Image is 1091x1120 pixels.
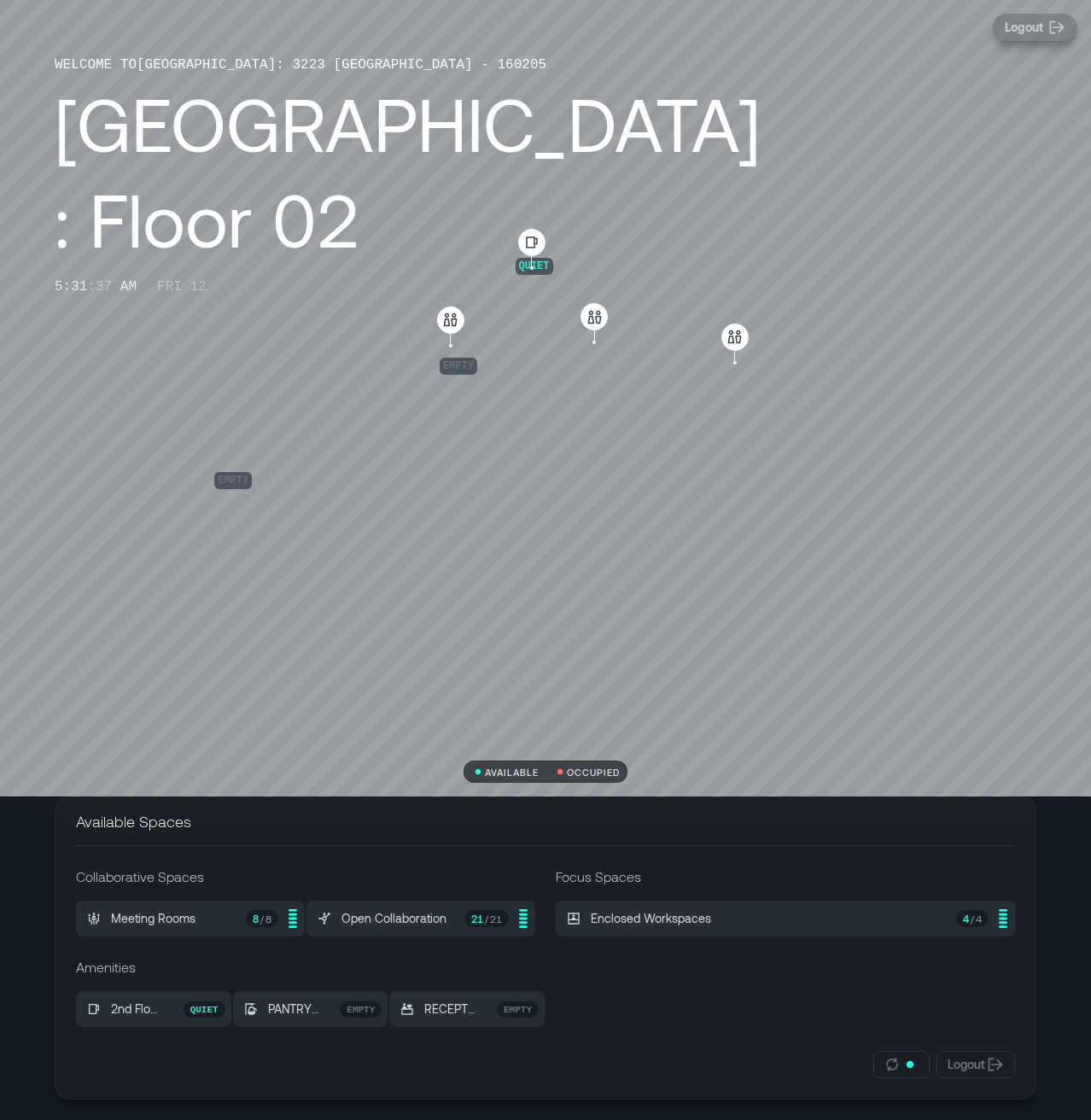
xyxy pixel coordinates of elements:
p: / [260,913,264,924]
p: Open Collaboration [341,910,446,927]
p: Amenities [76,957,1005,977]
div: Logout [936,1051,1015,1078]
p: AVAILABLE [485,767,540,777]
p: / [971,913,974,924]
p: 4 [963,913,969,924]
p: Available Spaces [76,811,191,831]
div: empty [440,358,477,375]
p: Meeting Rooms [111,910,195,927]
span: Logout [1005,19,1043,36]
p: Focus Spaces [556,866,1005,887]
p: Enclosed Workspaces [591,910,711,927]
p: empty [504,1006,532,1015]
p: 8 [253,913,259,924]
p: 21 [490,913,502,924]
p: empty [347,1006,375,1015]
p: 8 [265,913,271,924]
p: / [485,913,488,924]
button: Logout [1000,14,1071,41]
div: empty [214,472,252,489]
p: 4 [976,913,982,924]
p: OCCUPIED [567,767,621,777]
p: Collaborative Spaces [76,866,525,887]
p: 21 [471,913,483,924]
div: quiet [515,258,552,275]
p: PANTRY BREAK AREA [268,1000,320,1018]
p: RECEPTION [424,1000,476,1018]
p: 2nd Floor Pantry [111,1000,163,1018]
p: quiet [190,1006,219,1015]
